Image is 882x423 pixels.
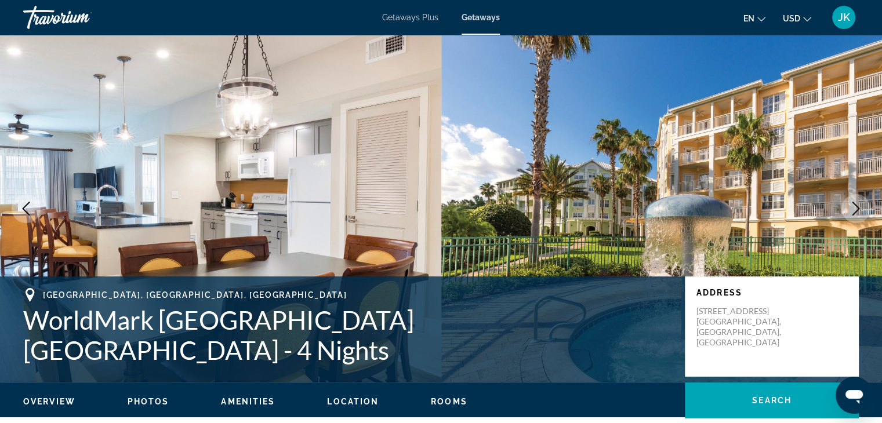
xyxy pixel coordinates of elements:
h1: WorldMark [GEOGRAPHIC_DATA] [GEOGRAPHIC_DATA] - 4 Nights [23,305,673,365]
a: Getaways Plus [382,13,438,22]
button: Amenities [221,396,275,407]
button: Location [327,396,379,407]
p: [STREET_ADDRESS] [GEOGRAPHIC_DATA], [GEOGRAPHIC_DATA], [GEOGRAPHIC_DATA] [696,306,789,348]
span: en [743,14,754,23]
button: Change language [743,10,765,27]
span: USD [783,14,800,23]
p: Address [696,288,847,297]
button: Next image [841,194,870,223]
button: Photos [128,396,169,407]
iframe: Button to launch messaging window [836,377,873,414]
button: Overview [23,396,75,407]
button: Rooms [431,396,467,407]
button: Search [685,382,859,418]
button: Previous image [12,194,41,223]
a: Getaways [462,13,500,22]
a: Travorium [23,2,139,32]
span: Search [752,396,792,405]
span: [GEOGRAPHIC_DATA], [GEOGRAPHIC_DATA], [GEOGRAPHIC_DATA] [43,290,347,300]
span: JK [838,12,850,23]
button: User Menu [829,5,859,30]
button: Change currency [783,10,811,27]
